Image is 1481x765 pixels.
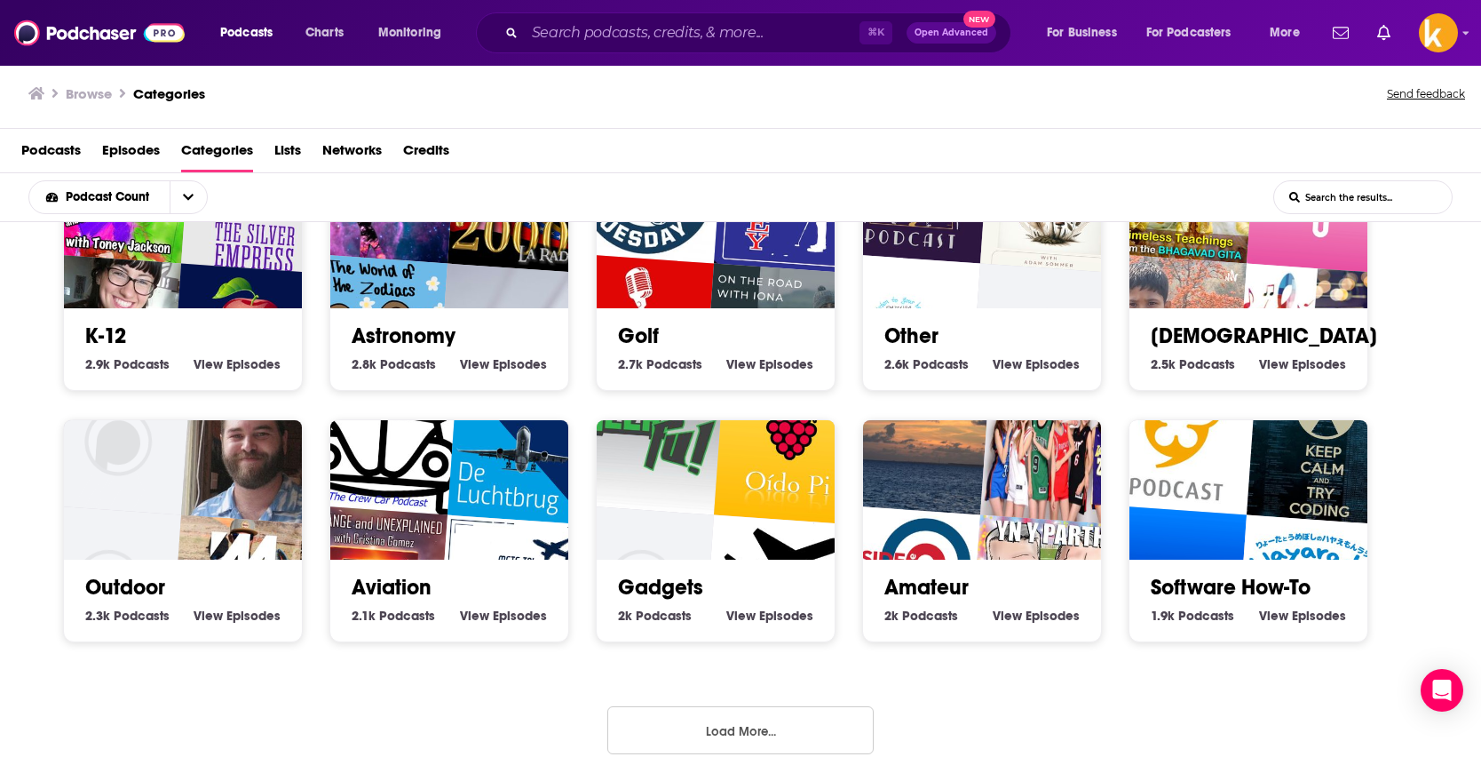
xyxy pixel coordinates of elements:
span: View [993,356,1022,372]
a: View Golf Episodes [726,356,813,372]
span: View [726,608,756,624]
button: open menu [366,19,464,47]
img: Oído Pi [714,372,867,525]
button: Send feedback [1382,82,1470,107]
a: View Software How-To Episodes [1259,608,1346,624]
a: Categories [181,136,253,172]
a: 2k Gadgets Podcasts [618,608,692,624]
a: Credits [403,136,449,172]
span: Charts [305,20,344,45]
a: View K-12 Episodes [194,356,281,372]
h2: Choose List sort [28,180,235,214]
span: Episodes [1026,356,1080,372]
span: Podcasts [913,356,969,372]
button: Show profile menu [1419,13,1458,52]
a: View Gadgets Episodes [726,608,813,624]
button: open menu [1135,19,1257,47]
span: Episodes [759,608,813,624]
span: Episodes [102,136,160,172]
a: K-12 [85,323,126,349]
a: View Aviation Episodes [460,608,547,624]
a: Lists [274,136,301,172]
span: Podcasts [1178,608,1234,624]
span: Podcast Count [66,191,155,203]
span: View [1259,356,1288,372]
span: Podcasts [636,608,692,624]
span: Podcasts [902,608,958,624]
span: Podcasts [1179,356,1235,372]
span: Podcasts [380,356,436,372]
div: The Growing Freedom Podcast [181,372,334,525]
span: View [194,608,223,624]
input: Search podcasts, credits, & more... [525,19,859,47]
span: Episodes [1026,608,1080,624]
img: 篮球小宝贝 [980,372,1133,525]
span: New [963,11,995,28]
img: Podchaser - Follow, Share and Rate Podcasts [14,16,185,50]
span: 2k [884,608,899,624]
a: Aviation [352,574,432,601]
a: 2.1k Aviation Podcasts [352,608,435,624]
span: 2.5k [1151,356,1176,372]
button: open menu [29,191,170,203]
span: View [726,356,756,372]
a: Outdoor [85,574,165,601]
a: View Outdoor Episodes [194,608,281,624]
span: More [1270,20,1300,45]
a: Podcasts [21,136,81,172]
a: Show notifications dropdown [1326,18,1356,48]
span: Podcasts [646,356,702,372]
span: 2.8k [352,356,376,372]
span: 1.9k [1151,608,1175,624]
div: De Luchtbrug [447,372,600,525]
span: Podcasts [114,356,170,372]
span: Monitoring [378,20,441,45]
span: Podcasts [220,20,273,45]
span: Episodes [493,608,547,624]
span: Logged in as sshawan [1419,13,1458,52]
img: 码农王先生 [1247,372,1399,525]
span: Episodes [1292,356,1346,372]
img: GeekFu Podcast [572,363,725,515]
span: Networks [322,136,382,172]
span: View [194,356,223,372]
a: 2.7k Golf Podcasts [618,356,702,372]
span: Open Advanced [915,28,988,37]
img: Vox Talks Podcast [39,363,192,515]
span: 2.3k [85,608,110,624]
div: Search podcasts, credits, & more... [493,12,1028,53]
a: Gadgets [618,574,703,601]
button: open menu [208,19,296,47]
span: 2.6k [884,356,909,372]
a: 2.8k Astronomy Podcasts [352,356,436,372]
img: 爱旅游，爱生活 [838,363,991,515]
a: Show notifications dropdown [1370,18,1398,48]
a: Charts [294,19,354,47]
img: User Profile [1419,13,1458,52]
span: View [460,608,489,624]
span: Episodes [1292,608,1346,624]
img: The Crew Car Podcast [305,363,458,515]
span: View [1259,608,1288,624]
span: 2.9k [85,356,110,372]
span: ⌘ K [859,21,892,44]
span: For Podcasters [1146,20,1232,45]
a: View Other Episodes [993,356,1080,372]
span: Episodes [493,356,547,372]
a: 1.9k Software How-To Podcasts [1151,608,1234,624]
span: View [460,356,489,372]
span: Episodes [226,608,281,624]
span: Episodes [759,356,813,372]
a: Software How-To [1151,574,1311,601]
a: Other [884,323,938,349]
a: Golf [618,323,659,349]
